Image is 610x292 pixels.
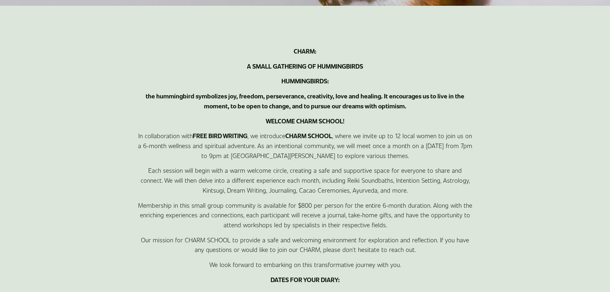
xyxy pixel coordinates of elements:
strong: DATES FOR YOUR DIARY: [271,275,340,284]
strong: A SMALL GATHERING OF HUMMINGBIRDS [247,62,363,70]
p: Each session will begin with a warm welcome circle, creating a safe and supportive space for ever... [137,165,473,195]
strong: the hummingbird symbolizes joy, freedom, perseverance, creativity, love and healing. It encourage... [146,92,466,110]
strong: CHARM SCHOOL [285,131,332,140]
p: Membership in this small group community is available for $800 per person for the entire 6-month ... [137,200,473,230]
p: Our mission for CHARM SCHOOL to provide a safe and welcoming environment for exploration and refl... [137,235,473,254]
strong: WELCOME CHARM SCHOOL! [266,117,344,125]
strong: HUMMINGBIRDS: [281,77,329,85]
strong: CHARM: [294,47,316,55]
p: In collaboration with , we introduce , where we invite up to 12 local women to join us on a 6-mon... [137,131,473,160]
strong: FREE BIRD WRITING [193,131,248,140]
p: We look forward to embarking on this transformative journey with you. [137,260,473,270]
